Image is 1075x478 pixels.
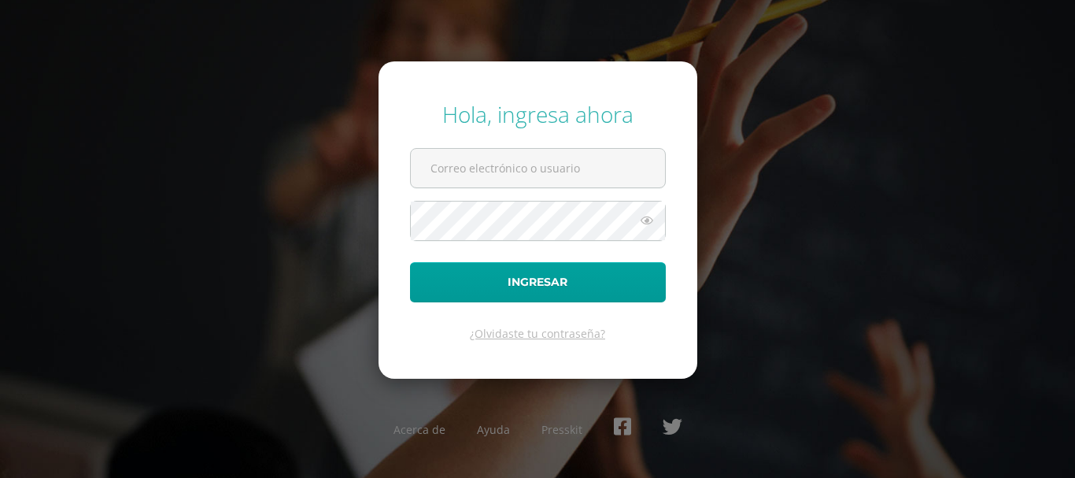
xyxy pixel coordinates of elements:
[410,99,666,129] div: Hola, ingresa ahora
[541,422,582,437] a: Presskit
[470,326,605,341] a: ¿Olvidaste tu contraseña?
[411,149,665,187] input: Correo electrónico o usuario
[393,422,445,437] a: Acerca de
[410,262,666,302] button: Ingresar
[477,422,510,437] a: Ayuda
